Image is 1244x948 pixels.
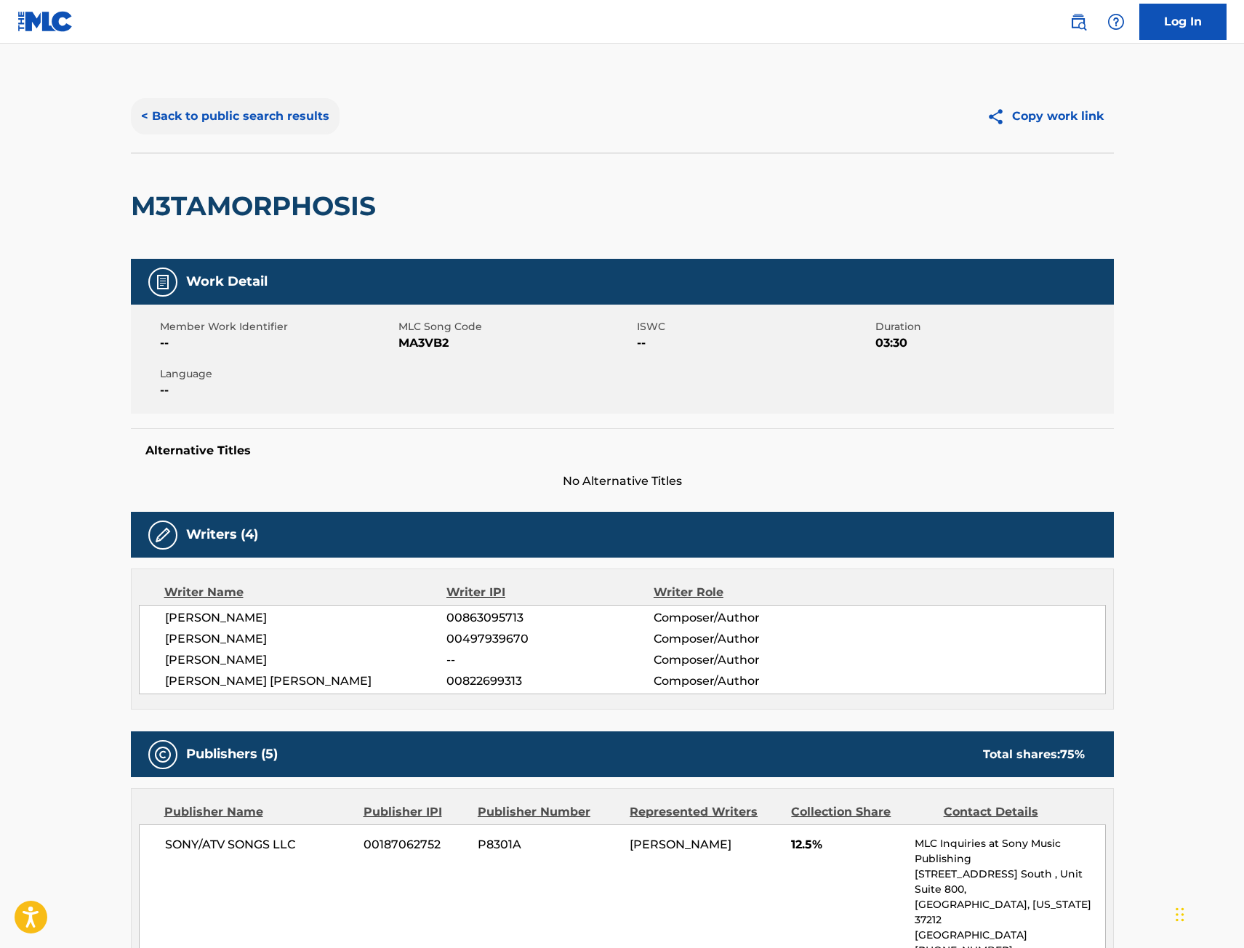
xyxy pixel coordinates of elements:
div: Writer Role [654,584,842,601]
h5: Alternative Titles [145,443,1099,458]
span: Composer/Author [654,609,842,627]
div: Contact Details [944,803,1085,821]
button: Copy work link [976,98,1114,134]
img: Copy work link [987,108,1012,126]
h5: Writers (4) [186,526,258,543]
div: Writer Name [164,584,447,601]
div: Publisher Number [478,803,619,821]
p: MLC Inquiries at Sony Music Publishing [915,836,1104,867]
h2: M3TAMORPHOSIS [131,190,383,222]
img: help [1107,13,1125,31]
div: Help [1101,7,1131,36]
div: Publisher IPI [364,803,467,821]
img: Work Detail [154,273,172,291]
span: P8301A [478,836,619,853]
span: [PERSON_NAME] [165,651,447,669]
span: 00863095713 [446,609,653,627]
span: -- [637,334,872,352]
img: MLC Logo [17,11,73,32]
span: [PERSON_NAME] [165,630,447,648]
span: Composer/Author [654,672,842,690]
img: search [1070,13,1087,31]
span: 75 % [1060,747,1085,761]
div: Publisher Name [164,803,353,821]
span: ISWC [637,319,872,334]
div: Total shares: [983,746,1085,763]
a: Public Search [1064,7,1093,36]
span: [PERSON_NAME] [630,837,731,851]
span: MA3VB2 [398,334,633,352]
div: Represented Writers [630,803,780,821]
span: [PERSON_NAME] [165,609,447,627]
span: 00497939670 [446,630,653,648]
div: Drag [1176,893,1184,936]
div: Writer IPI [446,584,654,601]
span: 00187062752 [364,836,467,853]
span: Composer/Author [654,651,842,669]
span: No Alternative Titles [131,473,1114,490]
button: < Back to public search results [131,98,340,134]
a: Log In [1139,4,1227,40]
p: [STREET_ADDRESS] South , Unit Suite 800, [915,867,1104,897]
span: -- [160,334,395,352]
span: Member Work Identifier [160,319,395,334]
h5: Publishers (5) [186,746,278,763]
img: Writers [154,526,172,544]
span: MLC Song Code [398,319,633,334]
span: Language [160,366,395,382]
span: 00822699313 [446,672,653,690]
span: SONY/ATV SONGS LLC [165,836,353,853]
span: -- [160,382,395,399]
p: [GEOGRAPHIC_DATA], [US_STATE] 37212 [915,897,1104,928]
span: 03:30 [875,334,1110,352]
h5: Work Detail [186,273,268,290]
span: -- [446,651,653,669]
div: Collection Share [791,803,932,821]
span: Composer/Author [654,630,842,648]
span: 12.5% [791,836,904,853]
iframe: Chat Widget [1171,878,1244,948]
p: [GEOGRAPHIC_DATA] [915,928,1104,943]
img: Publishers [154,746,172,763]
span: [PERSON_NAME] [PERSON_NAME] [165,672,447,690]
span: Duration [875,319,1110,334]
